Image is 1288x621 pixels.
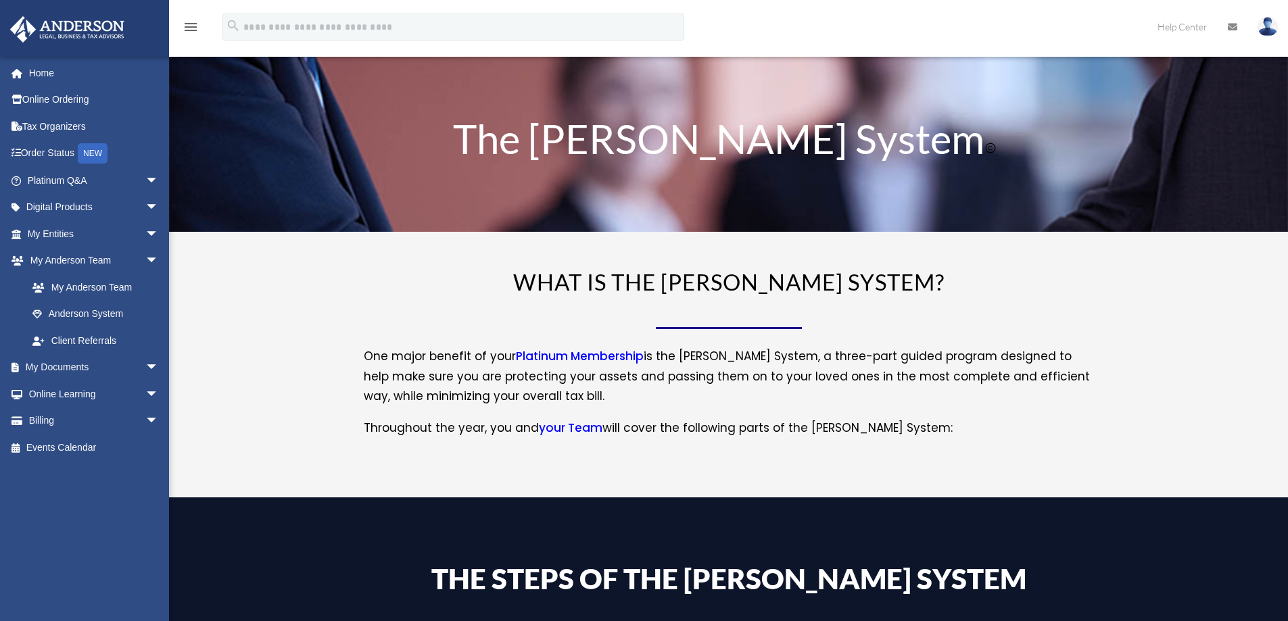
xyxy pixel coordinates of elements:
[226,18,241,33] i: search
[9,354,179,381] a: My Documentsarrow_drop_down
[9,140,179,168] a: Order StatusNEW
[19,327,179,354] a: Client Referrals
[6,16,128,43] img: Anderson Advisors Platinum Portal
[9,247,179,274] a: My Anderson Teamarrow_drop_down
[183,24,199,35] a: menu
[516,348,644,371] a: Platinum Membership
[364,418,1094,439] p: Throughout the year, you and will cover the following parts of the [PERSON_NAME] System:
[9,113,179,140] a: Tax Organizers
[19,274,179,301] a: My Anderson Team
[513,268,945,295] span: WHAT IS THE [PERSON_NAME] SYSTEM?
[145,380,172,408] span: arrow_drop_down
[145,220,172,248] span: arrow_drop_down
[364,564,1094,599] h4: The Steps of the [PERSON_NAME] System
[9,434,179,461] a: Events Calendar
[9,380,179,407] a: Online Learningarrow_drop_down
[9,167,179,194] a: Platinum Q&Aarrow_drop_down
[9,220,179,247] a: My Entitiesarrow_drop_down
[145,194,172,222] span: arrow_drop_down
[9,86,179,114] a: Online Ordering
[539,420,602,443] a: your Team
[364,118,1094,166] h1: The [PERSON_NAME] System
[364,347,1094,418] p: One major benefit of your is the [PERSON_NAME] System, a three-part guided program designed to he...
[145,354,172,382] span: arrow_drop_down
[1258,17,1278,36] img: User Pic
[9,194,179,221] a: Digital Productsarrow_drop_down
[145,407,172,435] span: arrow_drop_down
[9,407,179,434] a: Billingarrow_drop_down
[145,167,172,195] span: arrow_drop_down
[183,19,199,35] i: menu
[78,143,108,164] div: NEW
[19,301,172,328] a: Anderson System
[9,59,179,86] a: Home
[145,247,172,275] span: arrow_drop_down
